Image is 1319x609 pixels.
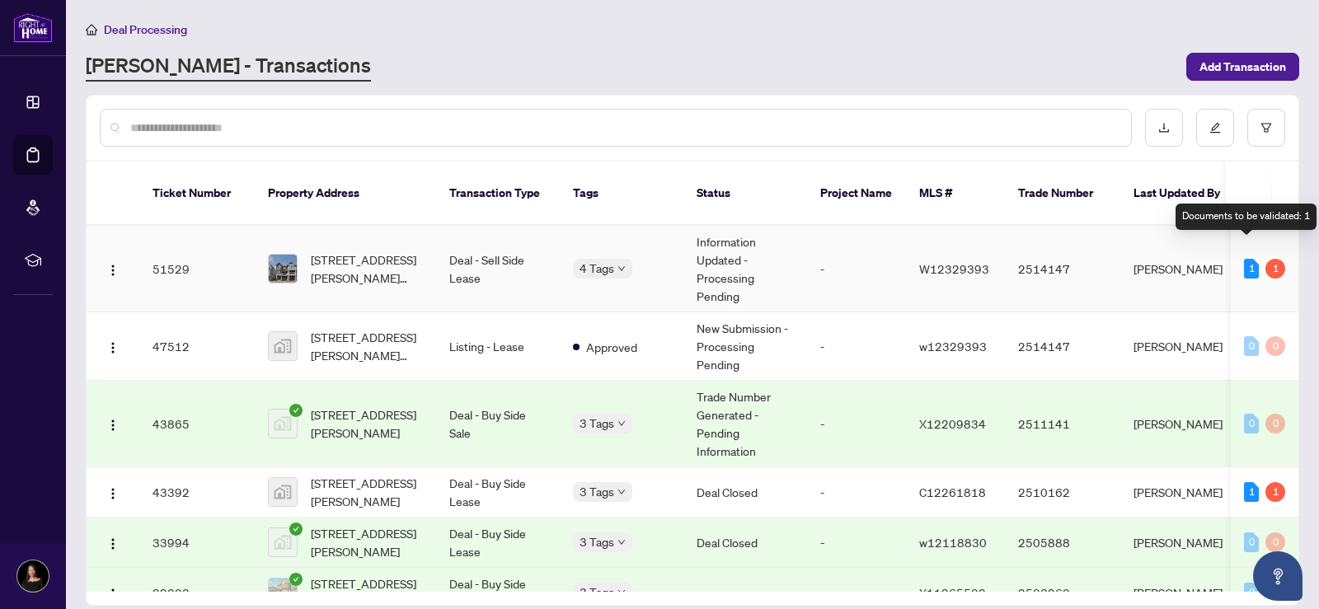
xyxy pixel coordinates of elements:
div: 0 [1244,532,1259,552]
span: check-circle [289,573,303,586]
td: [PERSON_NAME] [1120,381,1244,467]
button: Logo [100,410,126,437]
td: 2505888 [1005,518,1120,568]
div: 0 [1244,336,1259,356]
th: MLS # [906,162,1005,226]
div: 0 [1244,414,1259,433]
th: Tags [560,162,683,226]
span: [STREET_ADDRESS][PERSON_NAME] [311,524,423,560]
td: New Submission - Processing Pending [683,312,807,381]
div: 1 [1265,259,1285,279]
span: down [617,588,626,597]
td: Deal - Buy Side Lease [436,518,560,568]
span: w12118830 [919,535,987,550]
button: edit [1196,109,1234,147]
td: Information Updated - Processing Pending [683,226,807,312]
img: Profile Icon [17,560,49,592]
td: [PERSON_NAME] [1120,226,1244,312]
td: [PERSON_NAME] [1120,467,1244,518]
img: Logo [106,264,120,277]
div: Documents to be validated: 1 [1176,204,1317,230]
td: - [807,467,906,518]
th: Project Name [807,162,906,226]
td: - [807,312,906,381]
img: Logo [106,487,120,500]
div: 0 [1244,583,1259,602]
button: Logo [100,479,126,505]
span: check-circle [289,522,303,536]
button: download [1145,109,1183,147]
div: 1 [1244,482,1259,502]
td: Trade Number Generated - Pending Information [683,381,807,467]
img: thumbnail-img [269,255,297,283]
span: Add Transaction [1199,54,1286,80]
button: Logo [100,333,126,359]
div: 1 [1265,482,1285,502]
td: Listing - Lease [436,312,560,381]
span: [STREET_ADDRESS][PERSON_NAME][PERSON_NAME] [311,251,423,287]
span: [STREET_ADDRESS][PERSON_NAME][PERSON_NAME] [311,328,423,364]
button: Add Transaction [1186,53,1299,81]
span: down [617,419,626,428]
button: filter [1247,109,1285,147]
div: 0 [1265,414,1285,433]
span: 3 Tags [580,583,614,602]
td: [PERSON_NAME] [1120,518,1244,568]
button: Logo [100,255,126,282]
td: 47512 [139,312,255,381]
img: Logo [106,588,120,601]
img: thumbnail-img [269,410,297,438]
td: Deal - Buy Side Lease [436,467,560,518]
td: 2514147 [1005,312,1120,381]
td: 43865 [139,381,255,467]
a: [PERSON_NAME] - Transactions [86,52,371,82]
img: thumbnail-img [269,528,297,556]
td: Deal Closed [683,467,807,518]
img: thumbnail-img [269,579,297,607]
span: [STREET_ADDRESS][PERSON_NAME] [311,474,423,510]
span: w12329393 [919,339,987,354]
th: Property Address [255,162,436,226]
span: Approved [586,338,637,356]
button: Logo [100,529,126,555]
img: Logo [106,537,120,550]
span: 3 Tags [580,414,614,433]
span: C12261818 [919,485,986,499]
img: Logo [106,341,120,354]
span: down [617,265,626,273]
div: 1 [1244,259,1259,279]
td: Deal - Buy Side Sale [436,381,560,467]
span: download [1158,122,1170,134]
button: Logo [100,579,126,606]
img: Logo [106,419,120,432]
td: 33994 [139,518,255,568]
span: filter [1260,122,1272,134]
td: Deal - Sell Side Lease [436,226,560,312]
td: - [807,381,906,467]
td: - [807,518,906,568]
th: Last Updated By [1120,162,1244,226]
img: logo [13,12,53,43]
span: 3 Tags [580,532,614,551]
th: Trade Number [1005,162,1120,226]
th: Transaction Type [436,162,560,226]
span: edit [1209,122,1221,134]
td: 2510162 [1005,467,1120,518]
img: thumbnail-img [269,332,297,360]
div: 0 [1265,532,1285,552]
span: 3 Tags [580,482,614,501]
td: - [807,226,906,312]
button: Open asap [1253,551,1303,601]
span: W12329393 [919,261,989,276]
span: 4 Tags [580,259,614,278]
span: X12209834 [919,416,986,431]
div: 0 [1265,336,1285,356]
span: down [617,538,626,546]
th: Status [683,162,807,226]
img: thumbnail-img [269,478,297,506]
th: Ticket Number [139,162,255,226]
span: check-circle [289,404,303,417]
span: home [86,24,97,35]
span: Deal Processing [104,22,187,37]
td: 51529 [139,226,255,312]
